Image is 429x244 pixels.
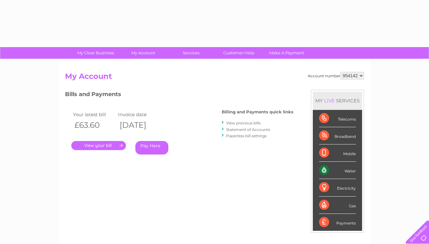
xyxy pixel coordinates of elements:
[226,133,267,138] a: Paperless bill settings
[135,141,168,155] a: Pay Here
[319,162,356,179] div: Water
[71,110,117,119] td: Your latest bill
[226,127,270,132] a: Statement of Accounts
[71,141,126,150] a: .
[308,72,364,79] div: Account number
[313,92,362,110] div: MY SERVICES
[65,90,293,101] h3: Bills and Payments
[213,47,265,59] a: Customer Help
[319,144,356,162] div: Mobile
[71,119,117,132] th: £63.60
[222,110,293,114] h4: Billing and Payments quick links
[165,47,217,59] a: Services
[70,47,122,59] a: My Clear Business
[117,47,169,59] a: My Account
[261,47,312,59] a: Make A Payment
[319,197,356,214] div: Gas
[319,110,356,127] div: Telecoms
[226,121,261,125] a: View previous bills
[117,110,162,119] td: Invoice date
[117,119,162,132] th: [DATE]
[319,179,356,196] div: Electricity
[323,98,336,104] div: LIVE
[65,72,364,84] h2: My Account
[319,127,356,144] div: Broadband
[319,214,356,231] div: Payments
